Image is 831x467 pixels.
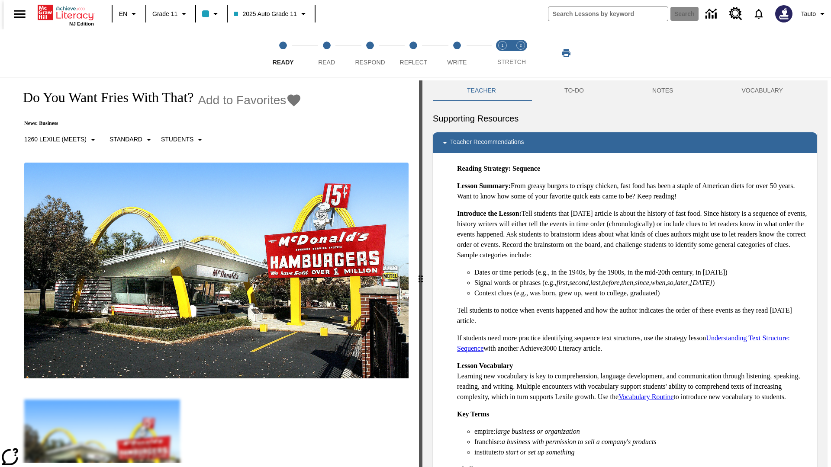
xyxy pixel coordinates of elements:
div: Press Enter or Spacebar and then press right and left arrow keys to move the slider [419,80,422,467]
button: Grade: Grade 11, Select a grade [149,6,193,22]
button: Print [552,45,580,61]
p: Learning new vocabulary is key to comprehension, language development, and communication through ... [457,361,810,402]
div: activity [422,80,828,467]
span: Ready [273,59,294,66]
button: Teacher [433,80,530,101]
text: 2 [519,43,522,48]
p: News: Business [14,120,302,127]
em: so [667,279,673,286]
li: institute: [474,447,810,457]
button: Write step 5 of 5 [432,29,482,77]
span: NJ Edition [69,21,94,26]
strong: Lesson Vocabulary [457,362,513,369]
em: [DATE] [690,279,712,286]
a: Understanding Text Structure: Sequence [457,334,790,352]
button: Select Student [158,132,209,147]
p: Tell students that [DATE] article is about the history of fast food. Since history is a sequence ... [457,208,810,260]
strong: Introduce the Lesson: [457,210,522,217]
button: Respond step 3 of 5 [345,29,395,77]
span: STRETCH [497,58,526,65]
li: Dates or time periods (e.g., in the 1940s, by the 1900s, in the mid-20th century, in [DATE]) [474,267,810,278]
button: Language: EN, Select a language [115,6,143,22]
img: One of the first McDonald's stores, with the iconic red sign and golden arches. [24,163,409,379]
button: Class: 2025 Auto Grade 11, Select your class [230,6,312,22]
button: Ready step 1 of 5 [258,29,308,77]
a: Data Center [700,2,724,26]
p: Students [161,135,193,144]
span: Add to Favorites [198,93,286,107]
em: last [590,279,600,286]
button: Open side menu [7,1,32,27]
p: Teacher Recommendations [450,138,524,148]
button: TO-DO [530,80,618,101]
span: EN [119,10,127,19]
span: Read [318,59,335,66]
input: search field [548,7,668,21]
p: Standard [110,135,142,144]
em: a business with permission to sell a company's products [502,438,657,445]
strong: Key Terms [457,410,489,418]
button: Select Lexile, 1260 Lexile (Meets) [21,132,102,147]
div: Instructional Panel Tabs [433,80,817,101]
span: Tauto [801,10,816,19]
li: Signal words or phrases (e.g., , , , , , , , , , ) [474,278,810,288]
span: 2025 Auto Grade 11 [234,10,296,19]
em: second [570,279,589,286]
p: Tell students to notice when events happened and how the author indicates the order of these even... [457,305,810,326]
p: 1260 Lexile (Meets) [24,135,87,144]
button: Add to Favorites - Do You Want Fries With That? [198,93,302,108]
li: Context clues (e.g., was born, grew up, went to college, graduated) [474,288,810,298]
button: Class color is light blue. Change class color [199,6,224,22]
button: Profile/Settings [798,6,831,22]
strong: Sequence [512,165,540,172]
h6: Supporting Resources [433,112,817,125]
span: Write [447,59,467,66]
h1: Do You Want Fries With That? [14,90,193,106]
div: reading [3,80,419,463]
em: to start or set up something [499,448,575,456]
div: Teacher Recommendations [433,132,817,153]
em: later [675,279,688,286]
button: Read step 2 of 5 [301,29,351,77]
em: since [635,279,649,286]
a: Vocabulary Routine [618,393,673,400]
strong: Reading Strategy: [457,165,511,172]
a: Notifications [747,3,770,25]
button: Select a new avatar [770,3,798,25]
button: Stretch Respond step 2 of 2 [508,29,533,77]
text: 1 [501,43,503,48]
button: Stretch Read step 1 of 2 [490,29,515,77]
span: Respond [355,59,385,66]
em: when [651,279,666,286]
p: If students need more practice identifying sequence text structures, use the strategy lesson with... [457,333,810,354]
div: Home [38,3,94,26]
button: Scaffolds, Standard [106,132,158,147]
button: NOTES [618,80,707,101]
li: empire: [474,426,810,437]
img: Avatar [775,5,792,22]
button: VOCABULARY [707,80,817,101]
span: Grade 11 [152,10,177,19]
em: large business or organization [496,428,580,435]
p: From greasy burgers to crispy chicken, fast food has been a staple of American diets for over 50 ... [457,181,810,202]
a: Resource Center, Will open in new tab [724,2,747,26]
button: Reflect step 4 of 5 [388,29,438,77]
em: before [602,279,619,286]
li: franchise: [474,437,810,447]
em: then [621,279,633,286]
em: first [557,279,568,286]
strong: Lesson Summary: [457,182,511,189]
span: Reflect [400,59,428,66]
